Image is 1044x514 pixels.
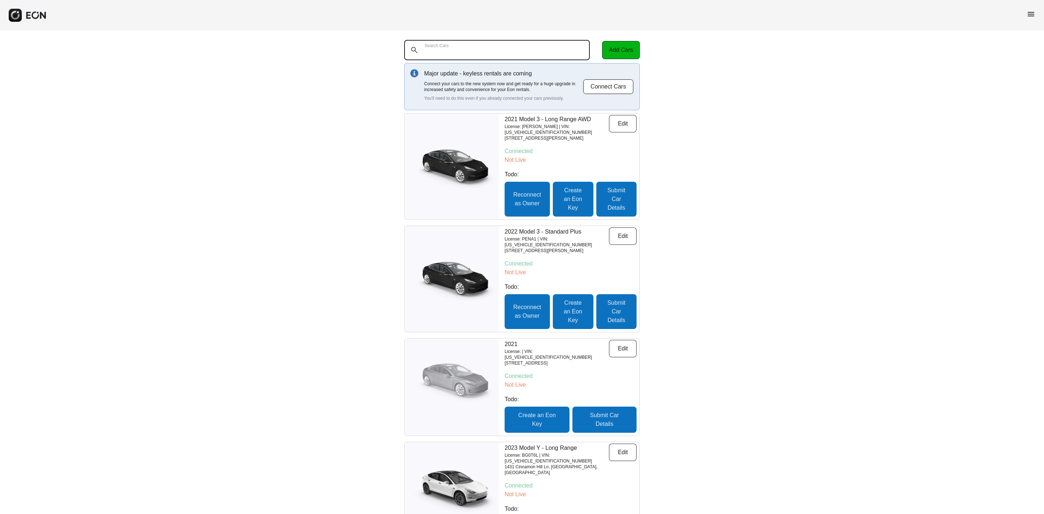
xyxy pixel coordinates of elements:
p: Not Live [505,156,637,164]
p: License: | VIN: [US_VEHICLE_IDENTIFICATION_NUMBER] [505,349,609,360]
p: Todo: [505,505,637,513]
p: [STREET_ADDRESS] [505,360,609,366]
p: You'll need to do this even if you already connected your cars previously. [424,95,583,101]
p: [STREET_ADDRESS][PERSON_NAME] [505,135,609,141]
button: Submit Car Details [572,407,637,433]
img: car [405,255,499,303]
button: Add Cars [602,41,640,59]
button: Edit [609,340,637,357]
p: Not Live [505,490,637,499]
p: License: BG0T6L | VIN: [US_VEHICLE_IDENTIFICATION_NUMBER] [505,452,609,464]
button: Submit Car Details [596,294,637,329]
button: Connect Cars [583,79,634,94]
img: car [405,363,499,411]
p: Connected [505,481,637,490]
button: Reconnect as Owner [505,294,550,329]
button: Create an Eon Key [505,407,569,433]
p: Todo: [505,170,637,179]
p: Connected [505,147,637,156]
p: License: PENA1 | VIN: [US_VEHICLE_IDENTIFICATION_NUMBER] [505,236,609,248]
button: Reconnect as Owner [505,182,550,217]
button: Create an Eon Key [553,294,593,329]
button: Edit [609,115,637,132]
label: Search Cars [424,43,449,49]
p: Not Live [505,381,637,389]
p: 2021 Model 3 - Long Range AWD [505,115,609,124]
button: Submit Car Details [596,182,637,217]
img: car [405,143,499,190]
img: info [410,69,418,77]
p: Connected [505,259,637,268]
button: Create an Eon Key [553,182,593,217]
img: car [405,466,499,513]
p: 2022 Model 3 - Standard Plus [505,227,609,236]
p: Connect your cars to the new system now and get ready for a huge upgrade in increased safety and ... [424,81,583,92]
p: Major update - keyless rentals are coming [424,69,583,78]
p: 2021 [505,340,609,349]
span: menu [1027,10,1035,18]
button: Edit [609,444,637,461]
p: Not Live [505,268,637,277]
p: 2023 Model Y - Long Range [505,444,609,452]
p: Todo: [505,283,637,291]
p: [STREET_ADDRESS][PERSON_NAME] [505,248,609,254]
p: Todo: [505,395,637,404]
p: 1431 Cinnamon Hill Ln, [GEOGRAPHIC_DATA], [GEOGRAPHIC_DATA] [505,464,609,476]
p: License: [PERSON_NAME] | VIN: [US_VEHICLE_IDENTIFICATION_NUMBER] [505,124,609,135]
p: Connected [505,372,637,381]
button: Edit [609,227,637,245]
